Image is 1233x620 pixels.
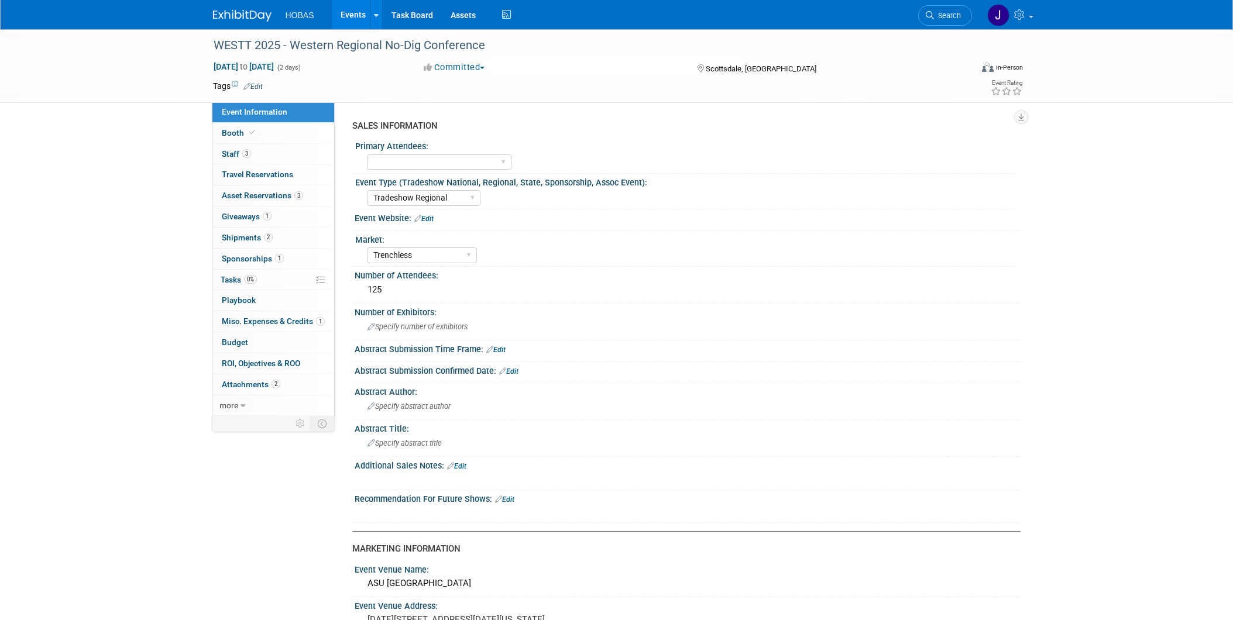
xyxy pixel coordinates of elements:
span: (2 days) [276,64,301,71]
button: Committed [420,61,489,74]
span: 1 [316,317,325,326]
div: Market: [355,231,1015,246]
a: Playbook [212,290,334,311]
div: SALES INFORMATION [352,120,1012,132]
img: Jennifer Jensen [987,4,1009,26]
span: 3 [242,149,251,158]
span: Tasks [221,275,257,284]
span: Playbook [222,295,256,305]
span: to [238,62,249,71]
div: Abstract Title: [355,420,1021,435]
div: Event Type (Tradeshow National, Regional, State, Sponsorship, Assoc Event): [355,174,1015,188]
span: Specify abstract author [368,402,451,411]
span: ROI, Objectives & ROO [222,359,300,368]
a: Staff3 [212,144,334,164]
span: Shipments [222,233,273,242]
a: Attachments2 [212,374,334,395]
div: 125 [363,281,1012,299]
div: Event Website: [355,209,1021,225]
a: Edit [447,462,466,470]
span: Specify abstract title [368,439,442,447]
span: 1 [263,212,272,221]
a: Search [918,5,972,26]
i: Booth reservation complete [249,129,255,136]
a: Shipments2 [212,228,334,248]
span: Search [934,11,961,20]
span: Attachments [222,380,280,389]
span: 3 [294,191,303,200]
span: Giveaways [222,212,272,221]
a: ROI, Objectives & ROO [212,353,334,374]
span: Sponsorships [222,254,284,263]
a: Tasks0% [212,270,334,290]
span: HOBAS [286,11,314,20]
div: In-Person [995,63,1023,72]
a: Misc. Expenses & Credits1 [212,311,334,332]
td: Tags [213,80,263,92]
span: Scottsdale, [GEOGRAPHIC_DATA] [706,64,816,73]
span: 1 [275,254,284,263]
a: Giveaways1 [212,206,334,227]
span: Specify number of exhibitors [368,322,468,331]
a: Asset Reservations3 [212,185,334,206]
div: Abstract Submission Confirmed Date: [355,362,1021,377]
span: Booth [222,128,257,137]
span: Asset Reservations [222,191,303,200]
a: Budget [212,332,334,353]
a: Edit [414,215,434,223]
a: Sponsorships1 [212,249,334,269]
div: MARKETING INFORMATION [352,543,1012,555]
div: Event Rating [991,80,1022,86]
a: Event Information [212,102,334,122]
a: Edit [495,495,514,504]
span: Misc. Expenses & Credits [222,316,325,326]
div: Number of Attendees: [355,267,1021,281]
div: Abstract Submission Time Frame: [355,340,1021,356]
img: Format-Inperson.png [982,63,994,72]
span: 2 [264,233,273,242]
div: Number of Exhibitors: [355,304,1021,318]
span: more [219,401,238,410]
td: Toggle Event Tabs [310,416,334,431]
span: Event Information [222,107,287,116]
div: ASU [GEOGRAPHIC_DATA] [363,574,1012,593]
a: more [212,395,334,416]
span: Staff [222,149,251,159]
td: Personalize Event Tab Strip [290,416,311,431]
span: Travel Reservations [222,170,293,179]
a: Edit [486,346,506,354]
div: Event Venue Address: [355,597,1021,612]
div: Event Format [903,61,1024,78]
div: Event Venue Name: [355,561,1021,576]
span: 2 [272,380,280,388]
span: [DATE] [DATE] [213,61,274,72]
a: Edit [499,367,518,376]
div: Recommendation For Future Shows: [355,490,1021,505]
img: ExhibitDay [213,10,272,22]
div: Primary Attendees: [355,137,1015,152]
div: Abstract Author: [355,383,1021,398]
div: Additional Sales Notes: [355,457,1021,472]
a: Edit [243,82,263,91]
span: 0% [244,275,257,284]
span: Budget [222,337,248,347]
a: Travel Reservations [212,164,334,185]
div: WESTT 2025 - Western Regional No-Dig Conference [209,35,954,56]
a: Booth [212,123,334,143]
